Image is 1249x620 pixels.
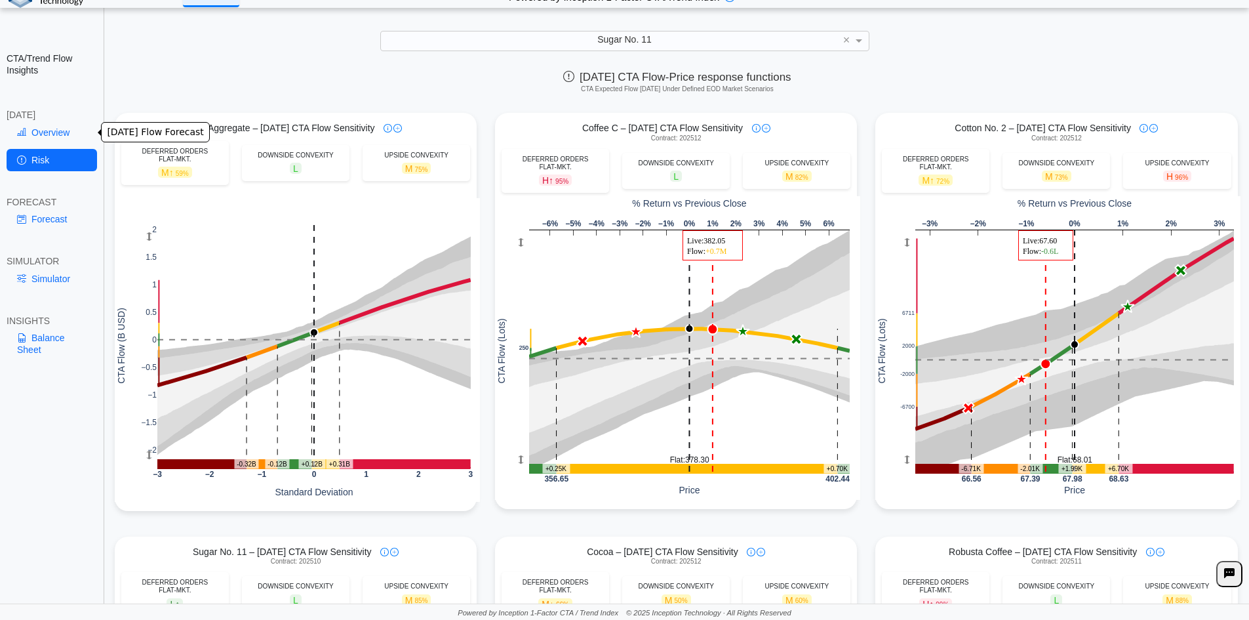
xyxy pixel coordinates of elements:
span: M [1042,171,1071,182]
div: DEFERRED ORDERS FLAT-MKT. [508,579,603,594]
img: plus-icon.svg [762,124,770,133]
span: Clear value [841,31,852,50]
h5: CTA Expected Flow [DATE] Under Defined EOD Market Scenarios [111,85,1243,93]
span: M [402,163,431,174]
span: ↑ [175,598,180,609]
img: plus-icon.svg [757,548,765,556]
span: ↑ [549,175,553,186]
a: Overview [7,121,97,144]
span: 73% [1055,174,1068,181]
a: Simulator [7,268,97,290]
span: 72% [936,178,949,185]
span: M [919,175,953,186]
img: plus-icon.svg [393,124,402,133]
span: H [919,598,952,610]
div: DOWNSIDE CONVEXITY [248,152,343,159]
img: plus-icon.svg [1156,548,1164,556]
img: info-icon.svg [752,124,761,133]
span: Contract: 202512 [651,558,702,566]
div: [DATE] Flow Forecast [101,122,209,142]
span: H [1163,171,1191,182]
span: L [1050,594,1062,606]
span: 88% [1176,597,1189,604]
span: M [158,167,192,178]
span: [DATE] CTA Flow-Price response functions [563,71,791,83]
span: M [1162,594,1192,606]
span: L [290,163,302,174]
img: info-icon.svg [1146,548,1155,556]
img: plus-icon.svg [390,548,399,556]
span: Contract: 202511 [1031,558,1082,566]
span: L [290,594,302,606]
div: DOWNSIDE CONVEXITY [629,159,723,167]
span: Robusta Coffee – [DATE] CTA Flow Sensitivity [949,546,1137,558]
img: info-icon.svg [380,548,389,556]
span: 95% [555,178,568,185]
div: DOWNSIDE CONVEXITY [248,583,343,590]
span: Sugar No. 11 [597,34,652,45]
div: UPSIDE CONVEXITY [369,152,464,159]
a: Forecast [7,208,97,230]
span: H [539,175,572,186]
span: L [167,598,183,610]
img: info-icon.svg [747,548,755,556]
span: × [843,34,850,46]
span: Contract: 202510 [271,558,321,566]
div: SIMULATOR [7,255,97,267]
span: ↑ [929,598,934,609]
span: 99% [936,601,949,608]
span: ↓ [549,598,554,609]
span: M [538,598,572,610]
span: L [670,171,682,182]
span: Contract: 202512 [651,134,702,142]
span: 59% [176,170,189,177]
span: ↑ [930,175,934,186]
div: UPSIDE CONVEXITY [1130,159,1224,167]
h2: CTA/Trend Flow Insights [7,52,97,76]
span: M [782,171,812,182]
div: UPSIDE CONVEXITY [749,583,844,590]
div: DEFERRED ORDERS FLAT-MKT. [888,155,983,171]
span: 50% [675,597,688,604]
a: Risk [7,149,97,171]
img: plus-icon.svg [1149,124,1158,133]
span: ↑ [169,167,174,178]
img: info-icon.svg [384,124,392,133]
div: UPSIDE CONVEXITY [1130,583,1224,590]
span: Soft Aggregate – [DATE] CTA Flow Sensitivity [189,122,375,134]
a: Balance Sheet [7,327,97,361]
span: 82% [795,174,808,181]
div: UPSIDE CONVEXITY [749,159,844,167]
img: info-icon.svg [1140,124,1148,133]
div: DEFERRED ORDERS FLAT-MKT. [128,148,222,163]
div: INSIGHTS [7,315,97,327]
div: [DATE] [7,109,97,121]
span: M [782,594,812,606]
span: 85% [414,597,427,604]
span: 60% [795,597,808,604]
span: M [662,594,691,606]
span: Cocoa – [DATE] CTA Flow Sensitivity [587,546,738,558]
div: DOWNSIDE CONVEXITY [629,583,723,590]
div: FORECAST [7,196,97,208]
div: DEFERRED ORDERS FLAT-MKT. [508,155,603,171]
span: 96% [1175,174,1188,181]
div: DOWNSIDE CONVEXITY [1009,583,1103,590]
span: Coffee C – [DATE] CTA Flow Sensitivity [582,122,743,134]
span: 66% [556,601,569,608]
span: 75% [414,166,427,173]
div: UPSIDE CONVEXITY [369,583,464,590]
span: Contract: 202512 [1031,134,1082,142]
span: Cotton No. 2 – [DATE] CTA Flow Sensitivity [955,122,1131,134]
span: Sugar No. 11 – [DATE] CTA Flow Sensitivity [193,546,372,558]
div: DEFERRED ORDERS FLAT-MKT. [128,579,222,594]
div: DEFERRED ORDERS FLAT-MKT. [888,579,983,594]
div: DOWNSIDE CONVEXITY [1009,159,1103,167]
span: M [402,594,431,606]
